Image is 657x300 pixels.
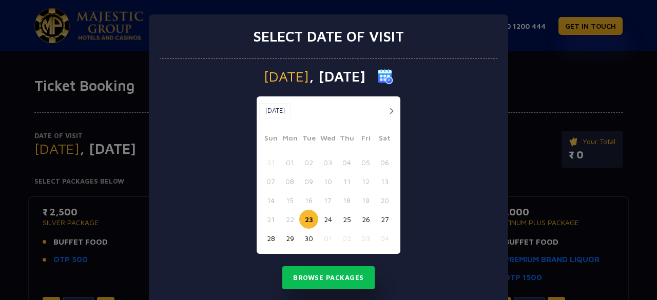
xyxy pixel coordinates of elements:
button: 03 [356,229,375,248]
button: 29 [280,229,299,248]
button: 16 [299,191,318,210]
h3: Select date of visit [253,28,404,45]
button: 28 [261,229,280,248]
button: 26 [356,210,375,229]
span: , [DATE] [309,69,365,84]
button: 23 [299,210,318,229]
button: 13 [375,172,394,191]
img: calender icon [378,69,393,84]
button: 30 [299,229,318,248]
span: Mon [280,132,299,147]
span: Fri [356,132,375,147]
button: 14 [261,191,280,210]
button: 01 [318,229,337,248]
button: 15 [280,191,299,210]
button: 04 [375,229,394,248]
button: 11 [337,172,356,191]
span: Wed [318,132,337,147]
button: 21 [261,210,280,229]
button: [DATE] [259,103,291,118]
button: 24 [318,210,337,229]
span: Thu [337,132,356,147]
button: 01 [280,153,299,172]
span: Sun [261,132,280,147]
button: 17 [318,191,337,210]
span: [DATE] [264,69,309,84]
span: Tue [299,132,318,147]
button: 09 [299,172,318,191]
button: 02 [299,153,318,172]
button: 03 [318,153,337,172]
button: 12 [356,172,375,191]
button: 31 [261,153,280,172]
button: 27 [375,210,394,229]
button: 22 [280,210,299,229]
button: 04 [337,153,356,172]
span: Sat [375,132,394,147]
button: 07 [261,172,280,191]
button: 19 [356,191,375,210]
button: 08 [280,172,299,191]
button: 25 [337,210,356,229]
button: 20 [375,191,394,210]
button: 05 [356,153,375,172]
button: 18 [337,191,356,210]
button: 06 [375,153,394,172]
button: 02 [337,229,356,248]
button: Browse Packages [282,266,375,290]
button: 10 [318,172,337,191]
